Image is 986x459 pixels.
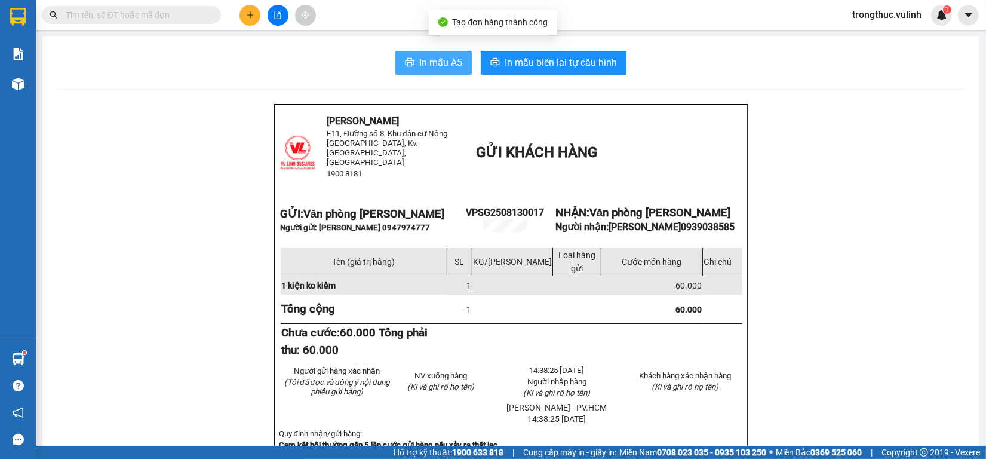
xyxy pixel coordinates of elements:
span: In mẫu A5 [419,55,462,70]
span: Miền Nam [619,446,766,459]
span: search [50,11,58,19]
span: trongthuc.vulinh [843,7,931,22]
span: aim [301,11,309,19]
span: 14:38:25 [DATE] [528,414,586,424]
span: 1 kiện ko kiểm [281,281,336,290]
span: Người gửi hàng xác nhận [294,366,380,375]
strong: Cam kết bồi thường gấp 5 lần cước gửi hàng nếu xảy ra thất lạc [279,440,497,449]
span: Hỗ trợ kỹ thuật: [394,446,503,459]
strong: Người nhận: [555,221,735,232]
span: question-circle [13,380,24,391]
strong: GỬI: [280,207,444,221]
span: [PERSON_NAME] [327,115,400,127]
span: NV xuống hàng [414,371,467,380]
span: 60.000 [675,281,702,290]
span: GỬI KHÁCH HÀNG [476,144,597,161]
span: 60.000 [675,305,702,314]
span: copyright [920,448,928,457]
strong: 0369 525 060 [810,448,862,457]
span: Miền Bắc [776,446,862,459]
button: printerIn mẫu A5 [395,51,472,75]
span: ⚪️ [769,450,773,455]
span: file-add [274,11,282,19]
span: 1900 8181 [327,169,363,178]
span: VPSG2508130017 [466,207,544,218]
img: warehouse-icon [12,353,24,365]
span: Văn phòng [PERSON_NAME] [303,207,444,221]
span: 60.000 Tổng phải thu: 60.000 [281,326,428,357]
span: Quy định nhận/gửi hàng: [279,429,362,438]
span: In mẫu biên lai tự cấu hình [505,55,617,70]
span: | [512,446,514,459]
td: Ghi chú [703,248,743,276]
span: [PERSON_NAME] [609,221,735,232]
strong: NHẬN: [555,206,730,219]
strong: 1900 633 818 [452,448,503,457]
button: plus [239,5,260,26]
input: Tìm tên, số ĐT hoặc mã đơn [66,8,207,22]
span: printer [490,57,500,69]
span: (Kí và ghi rõ họ tên) [652,382,718,391]
span: plus [246,11,254,19]
em: (Tôi đã đọc và đồng ý nội dung phiếu gửi hàng) [284,378,389,396]
span: 1 [466,305,471,314]
span: (Kí và ghi rõ họ tên) [407,382,474,391]
strong: Chưa cước: [281,326,428,357]
span: E11, Đường số 8, Khu dân cư Nông [GEOGRAPHIC_DATA], Kv.[GEOGRAPHIC_DATA], [GEOGRAPHIC_DATA] [327,129,448,167]
span: (Kí và ghi rõ họ tên) [524,388,591,397]
span: message [13,434,24,445]
img: icon-new-feature [936,10,947,20]
span: Văn phòng [PERSON_NAME] [589,206,730,219]
span: Cung cấp máy in - giấy in: [523,446,616,459]
sup: 1 [23,351,26,354]
span: 14:38:25 [DATE] [530,366,585,375]
strong: Tổng cộng [281,302,335,316]
button: file-add [268,5,288,26]
button: caret-down [958,5,979,26]
img: logo.jpg [5,5,65,65]
button: printerIn mẫu biên lai tự cấu hình [481,51,626,75]
img: logo [280,135,315,170]
td: Tên (giá trị hàng) [280,248,447,276]
span: 0939038585 [681,221,735,232]
span: Người gửi: [PERSON_NAME] 0947974777 [280,223,430,232]
span: caret-down [963,10,974,20]
img: solution-icon [12,48,24,60]
span: check-circle [438,17,448,27]
sup: 1 [943,5,951,14]
button: aim [295,5,316,26]
td: Loại hàng gửi [552,248,601,276]
span: environment [69,29,78,38]
span: notification [13,407,24,418]
strong: 0708 023 035 - 0935 103 250 [657,448,766,457]
b: [PERSON_NAME] [69,8,169,23]
li: 1900 8181 [5,86,228,101]
img: logo-vxr [10,8,26,26]
li: E11, Đường số 8, Khu dân cư Nông [GEOGRAPHIC_DATA], Kv.[GEOGRAPHIC_DATA], [GEOGRAPHIC_DATA] [5,26,228,87]
span: phone [5,88,15,98]
td: SL [447,248,472,276]
span: 1 [466,281,471,290]
span: Tạo đơn hàng thành công [453,17,548,27]
span: Người nhập hàng [527,377,586,386]
span: 1 [945,5,949,14]
span: Khách hàng xác nhận hàng [639,371,731,380]
img: warehouse-icon [12,78,24,90]
td: KG/[PERSON_NAME] [472,248,552,276]
span: printer [405,57,414,69]
td: Cước món hàng [601,248,702,276]
span: | [871,446,873,459]
span: [PERSON_NAME] - PV.HCM [507,403,607,412]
